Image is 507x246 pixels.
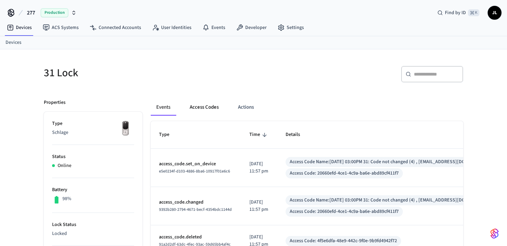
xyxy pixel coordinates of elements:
[151,99,463,116] div: ant example
[290,237,397,245] div: Access Code: 4f5e6dfa-48e9-442c-9f0e-9b9fd4942f72
[52,120,134,127] p: Type
[159,207,232,213] span: 9392b280-2794-4671-becf-4354bdc1144d
[52,186,134,194] p: Battery
[62,195,71,203] p: 98%
[52,129,134,136] p: Schlage
[52,153,134,160] p: Status
[147,21,197,34] a: User Identities
[44,66,249,80] h5: 31 Lock
[151,99,176,116] button: Events
[286,129,309,140] span: Details
[232,99,259,116] button: Actions
[468,9,479,16] span: ⌘ K
[231,21,272,34] a: Developer
[249,160,269,175] p: [DATE] 11:57 pm
[159,168,230,174] span: e5e0234f-d103-4886-8ba6-10917f01e6c6
[44,99,66,106] p: Properties
[290,170,399,177] div: Access Code: 20660efd-4ce1-4c9a-ba6e-abd89cf411f7
[159,199,233,206] p: access_code.changed
[27,9,35,17] span: 277
[197,21,231,34] a: Events
[84,21,147,34] a: Connected Accounts
[488,6,501,20] button: JL
[249,129,269,140] span: Time
[488,7,501,19] span: JL
[432,7,485,19] div: Find by ID⌘ K
[117,120,134,137] img: Yale Assure Touchscreen Wifi Smart Lock, Satin Nickel, Front
[249,199,269,213] p: [DATE] 11:57 pm
[41,8,68,17] span: Production
[159,129,178,140] span: Type
[6,39,21,46] a: Devices
[184,99,224,116] button: Access Codes
[159,234,233,241] p: access_code.deleted
[1,21,37,34] a: Devices
[272,21,309,34] a: Settings
[290,208,399,215] div: Access Code: 20660efd-4ce1-4c9a-ba6e-abd89cf411f7
[52,230,134,237] p: Locked
[490,228,499,239] img: SeamLogoGradient.69752ec5.svg
[52,221,134,228] p: Lock Status
[159,160,233,168] p: access_code.set_on_device
[58,162,71,169] p: Online
[37,21,84,34] a: ACS Systems
[445,9,466,16] span: Find by ID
